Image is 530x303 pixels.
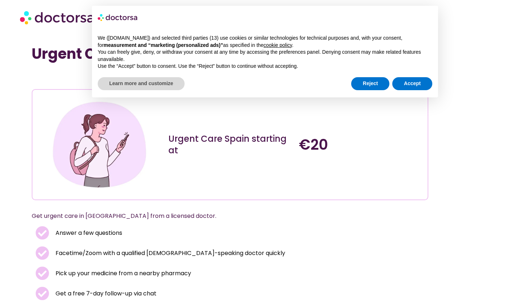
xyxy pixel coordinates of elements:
h1: Urgent Care Near Me [GEOGRAPHIC_DATA] [32,45,428,62]
button: Accept [392,77,432,90]
p: You can freely give, deny, or withdraw your consent at any time by accessing the preferences pane... [98,49,432,63]
button: Reject [351,77,389,90]
p: We ([DOMAIN_NAME]) and selected third parties (13) use cookies or similar technologies for techni... [98,35,432,49]
iframe: Customer reviews powered by Trustpilot [35,73,143,82]
button: Learn more and customize [98,77,185,90]
img: logo [98,12,138,23]
strong: measurement and “marketing (personalized ads)” [103,42,223,48]
p: Get urgent care in [GEOGRAPHIC_DATA] from a licensed doctor. [32,211,411,221]
span: Answer a few questions [54,228,122,238]
div: Urgent Care Spain starting at [168,133,292,156]
span: Get a free 7-day follow-up via chat [54,289,156,299]
span: Pick up your medicine from a nearby pharmacy [54,268,191,278]
p: Use the “Accept” button to consent. Use the “Reject” button to continue without accepting. [98,63,432,70]
img: Illustration depicting a young woman in a casual outfit, engaged with her smartphone. She has a p... [50,95,149,194]
a: cookie policy [264,42,292,48]
h4: €20 [299,136,422,153]
span: Facetime/Zoom with a qualified [DEMOGRAPHIC_DATA]-speaking doctor quickly [54,248,285,258]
